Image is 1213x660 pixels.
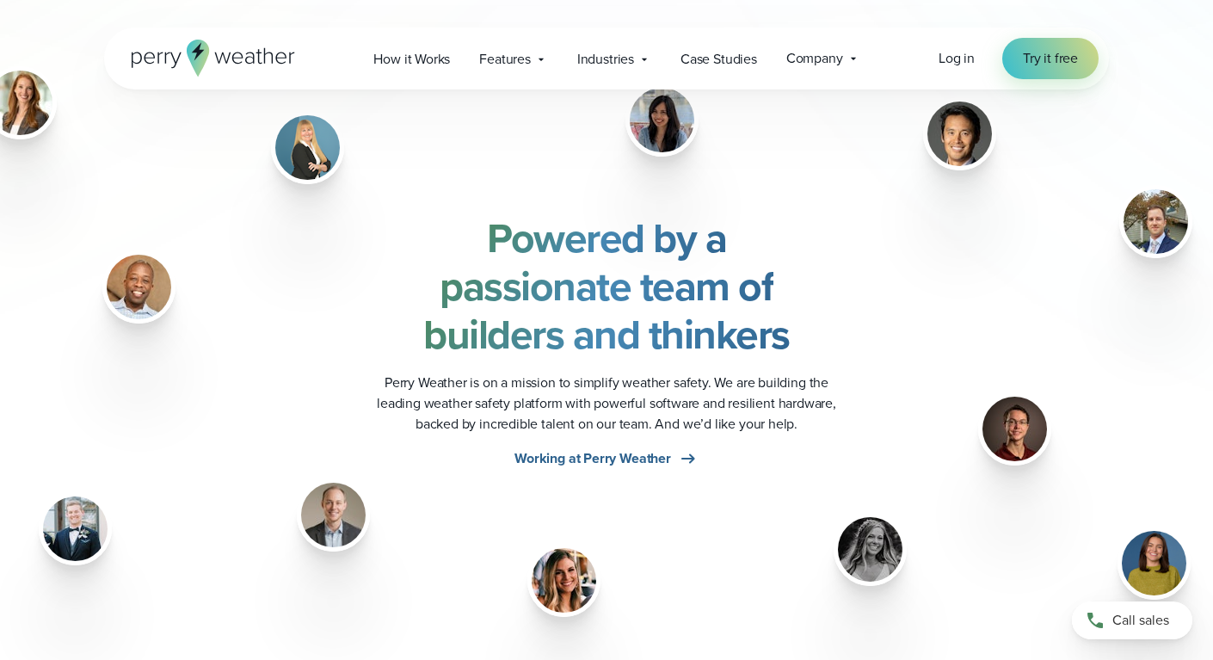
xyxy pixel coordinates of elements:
span: Working at Perry Weather [514,448,671,469]
span: Industries [577,49,634,70]
a: Try it free [1002,38,1099,79]
p: Perry Weather is on a mission to simplify weather safety. We are building the leading weather saf... [362,373,851,435]
span: How it Works [373,49,450,70]
img: Meredith Chapman [532,548,596,613]
span: Log in [939,48,975,68]
img: Bonnie Weber [1122,531,1186,595]
span: Call sales [1112,610,1169,631]
span: Features [479,49,531,70]
img: Daniel Alvarez [982,397,1047,461]
img: Lisa Moore [275,115,340,180]
img: Dan Mathewson Headshot [43,497,108,561]
img: Daniel Hodges [107,255,171,319]
span: Case Studies [680,49,757,70]
a: Call sales [1072,601,1192,639]
a: Log in [939,48,975,69]
span: Company [786,48,843,69]
a: Working at Perry Weather [514,448,699,469]
strong: Powered by a passionate team of builders and thinkers [423,207,790,365]
span: Try it free [1023,48,1078,69]
img: Saba Arif [630,88,694,152]
a: How it Works [359,41,465,77]
img: Ian Allen Headshot [1124,189,1188,254]
a: Case Studies [666,41,772,77]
